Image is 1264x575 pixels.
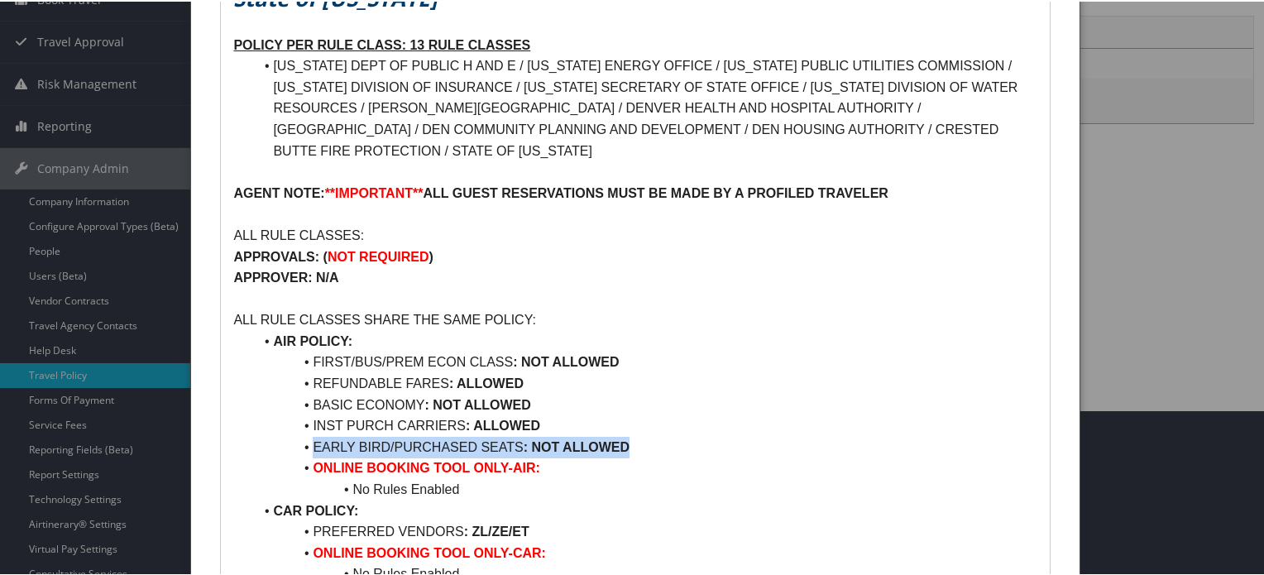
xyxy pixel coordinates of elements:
[513,353,619,367] strong: : NOT ALLOWED
[313,544,546,558] strong: ONLINE BOOKING TOOL ONLY-CAR:
[466,417,540,431] strong: : ALLOWED
[233,269,338,283] strong: APPROVER: N/A
[425,396,531,410] strong: : NOT ALLOWED
[253,414,1037,435] li: INST PURCH CARRIERS
[233,248,327,262] strong: APPROVALS: (
[423,184,888,199] strong: ALL GUEST RESERVATIONS MUST BE MADE BY A PROFILED TRAVELER
[273,502,358,516] strong: CAR POLICY:
[273,333,352,347] strong: AIR POLICY:
[464,523,529,537] strong: : ZL/ZE/ET
[449,375,524,389] strong: : ALLOWED
[328,248,429,262] strong: NOT REQUIRED
[233,36,530,50] u: POLICY PER RULE CLASS: 13 RULE CLASSES
[524,438,630,453] strong: : NOT ALLOWED
[313,459,539,473] strong: ONLINE BOOKING TOOL ONLY-AIR:
[233,184,324,199] strong: AGENT NOTE:
[253,477,1037,499] li: No Rules Enabled
[253,350,1037,371] li: FIRST/BUS/PREM ECON CLASS
[253,371,1037,393] li: REFUNDABLE FARES
[253,435,1037,457] li: EARLY BIRD/PURCHASED SEATS
[253,520,1037,541] li: PREFERRED VENDORS
[253,393,1037,414] li: BASIC ECONOMY
[253,54,1037,160] li: [US_STATE] DEPT OF PUBLIC H AND E / [US_STATE] ENERGY OFFICE / [US_STATE] PUBLIC UTILITIES COMMIS...
[233,223,1037,245] p: ALL RULE CLASSES:
[429,248,433,262] strong: )
[233,308,1037,329] p: ALL RULE CLASSES SHARE THE SAME POLICY:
